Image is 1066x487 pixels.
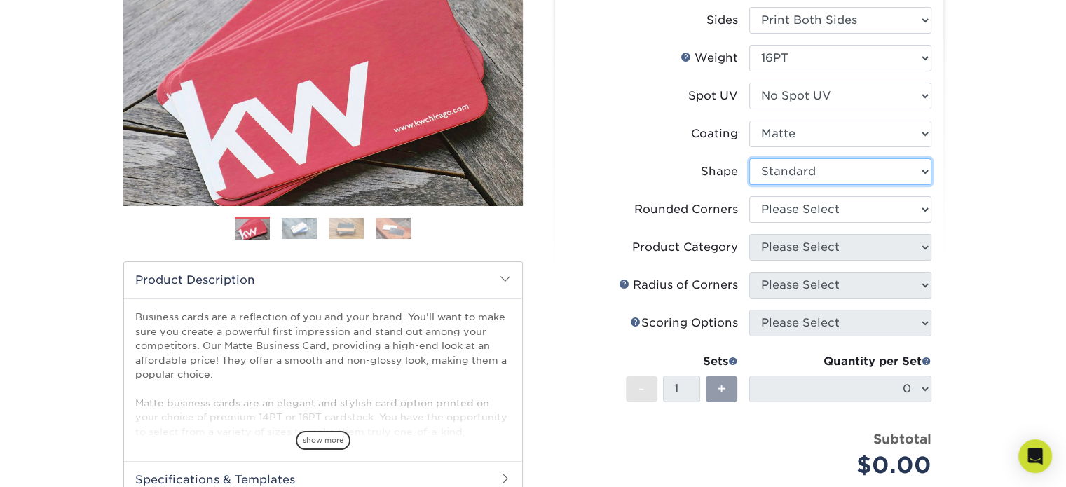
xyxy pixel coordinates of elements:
div: Rounded Corners [634,201,738,218]
span: show more [296,431,350,450]
div: Scoring Options [630,315,738,331]
img: Business Cards 01 [235,212,270,247]
img: Business Cards 03 [329,218,364,239]
div: Weight [681,50,738,67]
div: Product Category [632,239,738,256]
div: Open Intercom Messenger [1018,439,1052,473]
div: Radius of Corners [619,277,738,294]
h2: Product Description [124,262,522,298]
img: Business Cards 02 [282,218,317,239]
iframe: Google Customer Reviews [4,444,119,482]
div: Quantity per Set [749,353,931,370]
div: Coating [691,125,738,142]
img: Business Cards 04 [376,218,411,239]
div: Sets [626,353,738,370]
strong: Subtotal [873,431,931,446]
div: $0.00 [760,448,931,482]
div: Shape [701,163,738,180]
div: Sides [706,12,738,29]
span: + [717,378,726,399]
div: Spot UV [688,88,738,104]
span: - [638,378,645,399]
